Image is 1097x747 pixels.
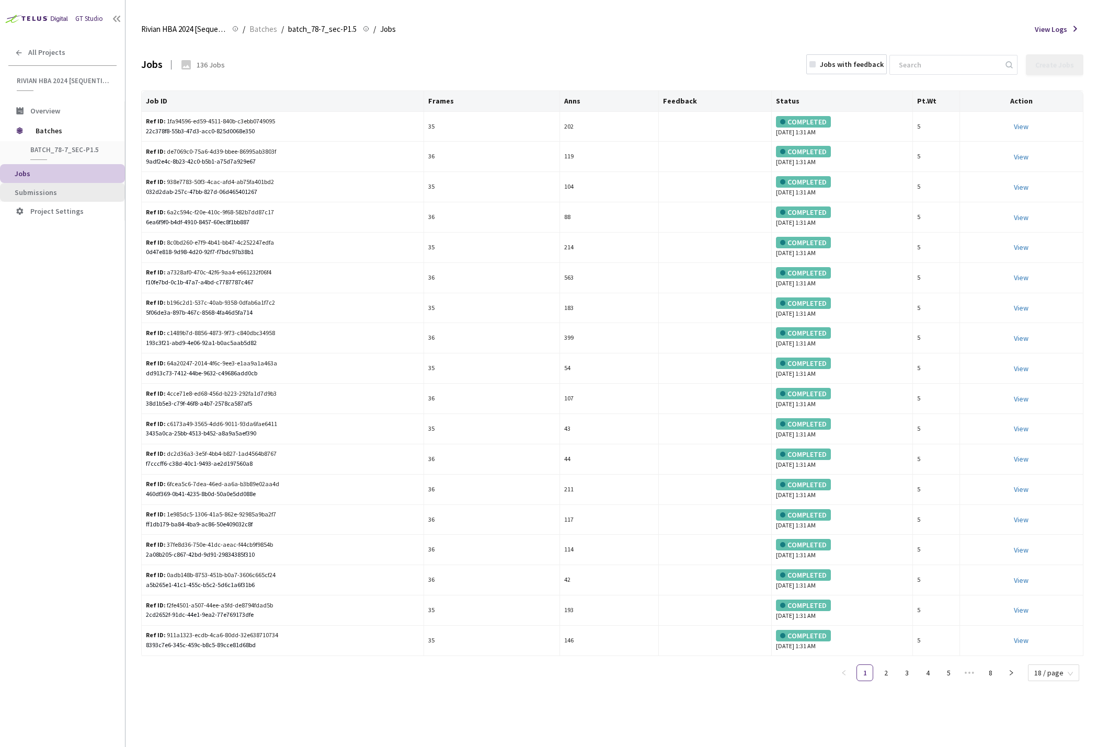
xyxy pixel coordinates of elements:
[776,116,831,128] div: COMPLETED
[560,595,659,626] td: 193
[75,14,103,24] div: GT Studio
[15,188,57,197] span: Submissions
[776,206,908,228] div: [DATE] 1:31 AM
[424,112,560,142] td: 35
[288,23,357,36] span: batch_78-7_sec-P1.5
[146,541,166,548] b: Ref ID:
[146,630,280,640] div: 911a1323-ecdb-4ca6-80dd-32e638710734
[146,117,280,127] div: 1fa94596-ed59-4511-840b-c3ebb0749095
[776,116,908,137] div: [DATE] 1:31 AM
[146,298,280,308] div: b196c2d1-537c-40ab-9358-0dfab6a1f7c2
[146,208,166,216] b: Ref ID:
[146,550,419,560] div: 2a08b205-c867-42bd-9d91-29834385f310
[913,112,960,142] td: 5
[424,293,560,324] td: 35
[560,414,659,444] td: 43
[560,202,659,233] td: 88
[836,664,852,681] button: left
[146,419,280,429] div: c6173a49-3565-4dd6-9011-93da6fae6411
[776,509,908,531] div: [DATE] 1:31 AM
[913,384,960,414] td: 5
[146,359,166,367] b: Ref ID:
[836,664,852,681] li: Previous Page
[146,127,419,136] div: 22c378f8-55b3-47d3-acc0-825d0068e350
[560,353,659,384] td: 54
[941,665,956,681] a: 5
[1014,515,1029,524] a: View
[146,450,166,457] b: Ref ID:
[877,664,894,681] li: 2
[913,353,960,384] td: 5
[776,267,908,289] div: [DATE] 1:31 AM
[776,630,908,651] div: [DATE] 1:31 AM
[898,664,915,681] li: 3
[243,23,245,36] li: /
[776,358,908,379] div: [DATE] 1:31 AM
[841,670,847,676] span: left
[560,233,659,263] td: 214
[424,323,560,353] td: 36
[560,505,659,535] td: 117
[776,449,831,460] div: COMPLETED
[913,475,960,505] td: 5
[913,142,960,172] td: 5
[776,176,908,198] div: [DATE] 1:31 AM
[1014,122,1029,131] a: View
[1003,664,1020,681] li: Next Page
[146,187,419,197] div: 032d2dab-257c-47bb-827d-06d465401267
[776,479,908,500] div: [DATE] 1:31 AM
[424,172,560,202] td: 35
[424,626,560,656] td: 35
[146,217,419,227] div: 6ea6f9f0-b4df-4910-8457-60ec8f1bb887
[146,177,280,187] div: 938e7783-50f3-4cac-afd4-ab75fa401bd2
[1014,273,1029,282] a: View
[776,388,908,409] div: [DATE] 1:31 AM
[913,535,960,565] td: 5
[30,206,84,216] span: Project Settings
[776,600,831,611] div: COMPLETED
[776,418,831,430] div: COMPLETED
[1034,665,1073,681] span: 18 / page
[961,664,978,681] li: Next 5 Pages
[1028,664,1079,677] div: Page Size
[772,91,913,112] th: Status
[776,539,908,560] div: [DATE] 1:31 AM
[560,384,659,414] td: 107
[146,610,419,620] div: 2cd2652f-91dc-44e1-9ea2-77e769173dfe
[878,665,894,681] a: 2
[146,571,166,579] b: Ref ID:
[146,278,419,288] div: f10fe7bd-0c1b-47a7-a4bd-c7787787c467
[1014,182,1029,192] a: View
[424,263,560,293] td: 36
[913,626,960,656] td: 5
[424,565,560,595] td: 36
[776,600,908,621] div: [DATE] 1:31 AM
[1003,664,1020,681] button: right
[197,60,225,70] div: 136 Jobs
[146,389,280,399] div: 4cce71e8-ed68-456d-b223-292fa1d7d9b3
[424,505,560,535] td: 36
[776,569,908,591] div: [DATE] 1:31 AM
[146,308,419,318] div: 5f06de3a-897b-467c-8568-4fa46d5fa714
[856,664,873,681] li: 1
[146,570,280,580] div: 0adb148b-8753-451b-b0a7-3606c665cf24
[146,399,419,409] div: 38d1b5e3-c79f-46f8-a4b7-2578ca587af5
[1014,485,1029,494] a: View
[1014,334,1029,343] a: View
[146,479,280,489] div: 6fcea5c6-7dea-46ed-aa6a-b3b89e02aa4d
[920,665,935,681] a: 4
[146,147,166,155] b: Ref ID:
[249,23,277,36] span: Batches
[146,178,166,186] b: Ref ID:
[146,268,166,276] b: Ref ID:
[913,595,960,626] td: 5
[560,323,659,353] td: 399
[247,23,279,35] a: Batches
[913,202,960,233] td: 5
[857,665,873,681] a: 1
[913,444,960,475] td: 5
[776,327,908,349] div: [DATE] 1:31 AM
[560,293,659,324] td: 183
[380,23,396,36] span: Jobs
[146,631,166,639] b: Ref ID:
